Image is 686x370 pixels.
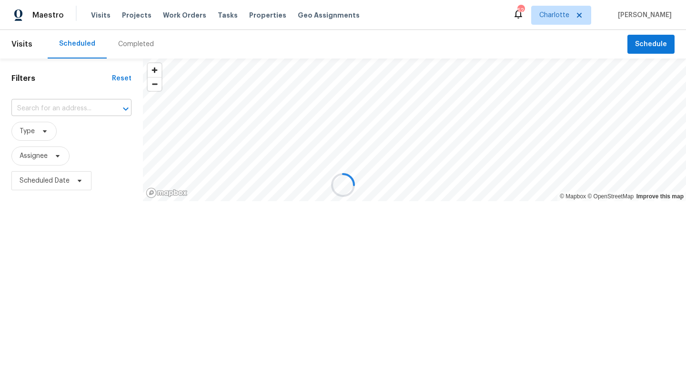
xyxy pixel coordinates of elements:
[517,6,524,15] div: 52
[148,63,161,77] button: Zoom in
[636,193,684,200] a: Improve this map
[148,78,161,91] span: Zoom out
[560,193,586,200] a: Mapbox
[148,77,161,91] button: Zoom out
[587,193,634,200] a: OpenStreetMap
[146,187,188,198] a: Mapbox homepage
